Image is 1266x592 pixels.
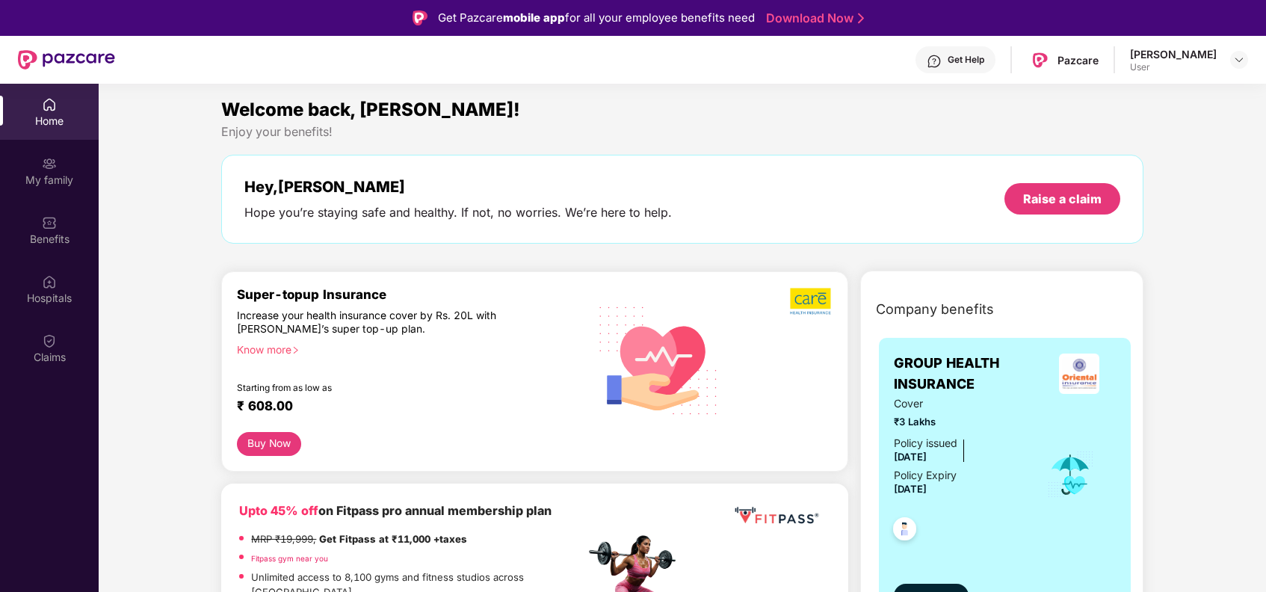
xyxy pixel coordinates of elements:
[221,124,1143,140] div: Enjoy your benefits!
[42,274,57,289] img: svg+xml;base64,PHN2ZyBpZD0iSG9zcGl0YWxzIiB4bWxucz0iaHR0cDovL3d3dy53My5vcmcvMjAwMC9zdmciIHdpZHRoPS...
[766,10,859,26] a: Download Now
[894,467,957,484] div: Policy Expiry
[42,333,57,348] img: svg+xml;base64,PHN2ZyBpZD0iQ2xhaW0iIHhtbG5zPSJodHRwOi8vd3d3LnczLm9yZy8yMDAwL3N2ZyIgd2lkdGg9IjIwIi...
[438,9,755,27] div: Get Pazcare for all your employee benefits need
[18,50,115,70] img: New Pazcare Logo
[237,343,575,354] div: Know more
[251,533,316,545] del: MRP ₹19,999,
[894,451,927,463] span: [DATE]
[42,97,57,112] img: svg+xml;base64,PHN2ZyBpZD0iSG9tZSIgeG1sbnM9Imh0dHA6Ly93d3cudzMub3JnLzIwMDAvc3ZnIiB3aWR0aD0iMjAiIG...
[1023,191,1102,207] div: Raise a claim
[858,10,864,26] img: Stroke
[894,353,1043,395] span: GROUP HEALTH INSURANCE
[876,299,994,320] span: Company benefits
[237,309,520,336] div: Increase your health insurance cover by Rs. 20L with [PERSON_NAME]’s super top-up plan.
[732,502,821,529] img: fppp.png
[237,432,301,456] button: Buy Now
[1130,61,1217,73] div: User
[237,287,584,302] div: Super-topup Insurance
[237,398,569,416] div: ₹ 608.00
[1029,49,1051,71] img: Pazcare_Logo.png
[1233,54,1245,66] img: svg+xml;base64,PHN2ZyBpZD0iRHJvcGRvd24tMzJ4MzIiIHhtbG5zPSJodHRwOi8vd3d3LnczLm9yZy8yMDAwL3N2ZyIgd2...
[237,382,521,392] div: Starting from as low as
[221,99,520,120] span: Welcome back, [PERSON_NAME]!
[894,483,927,495] span: [DATE]
[1059,354,1099,394] img: insurerLogo
[244,205,672,221] div: Hope you’re staying safe and healthy. If not, no worries. We’re here to help.
[948,54,984,66] div: Get Help
[587,287,730,432] img: svg+xml;base64,PHN2ZyB4bWxucz0iaHR0cDovL3d3dy53My5vcmcvMjAwMC9zdmciIHhtbG5zOnhsaW5rPSJodHRwOi8vd3...
[894,414,1026,430] span: ₹3 Lakhs
[319,533,467,545] strong: Get Fitpass at ₹11,000 +taxes
[927,54,942,69] img: svg+xml;base64,PHN2ZyBpZD0iSGVscC0zMngzMiIgeG1sbnM9Imh0dHA6Ly93d3cudzMub3JnLzIwMDAvc3ZnIiB3aWR0aD...
[1046,450,1095,499] img: icon
[42,156,57,171] img: svg+xml;base64,PHN2ZyB3aWR0aD0iMjAiIGhlaWdodD0iMjAiIHZpZXdCb3g9IjAgMCAyMCAyMCIgZmlsbD0ibm9uZSIgeG...
[251,554,328,563] a: Fitpass gym near you
[886,513,923,549] img: svg+xml;base64,PHN2ZyB4bWxucz0iaHR0cDovL3d3dy53My5vcmcvMjAwMC9zdmciIHdpZHRoPSI0OC45NDMiIGhlaWdodD...
[503,10,565,25] strong: mobile app
[790,287,833,315] img: b5dec4f62d2307b9de63beb79f102df3.png
[42,215,57,230] img: svg+xml;base64,PHN2ZyBpZD0iQmVuZWZpdHMiIHhtbG5zPSJodHRwOi8vd3d3LnczLm9yZy8yMDAwL3N2ZyIgd2lkdGg9Ij...
[1130,47,1217,61] div: [PERSON_NAME]
[291,346,300,354] span: right
[239,503,318,518] b: Upto 45% off
[413,10,427,25] img: Logo
[894,435,957,451] div: Policy issued
[239,503,552,518] b: on Fitpass pro annual membership plan
[1057,53,1099,67] div: Pazcare
[894,395,1026,412] span: Cover
[244,178,672,196] div: Hey, [PERSON_NAME]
